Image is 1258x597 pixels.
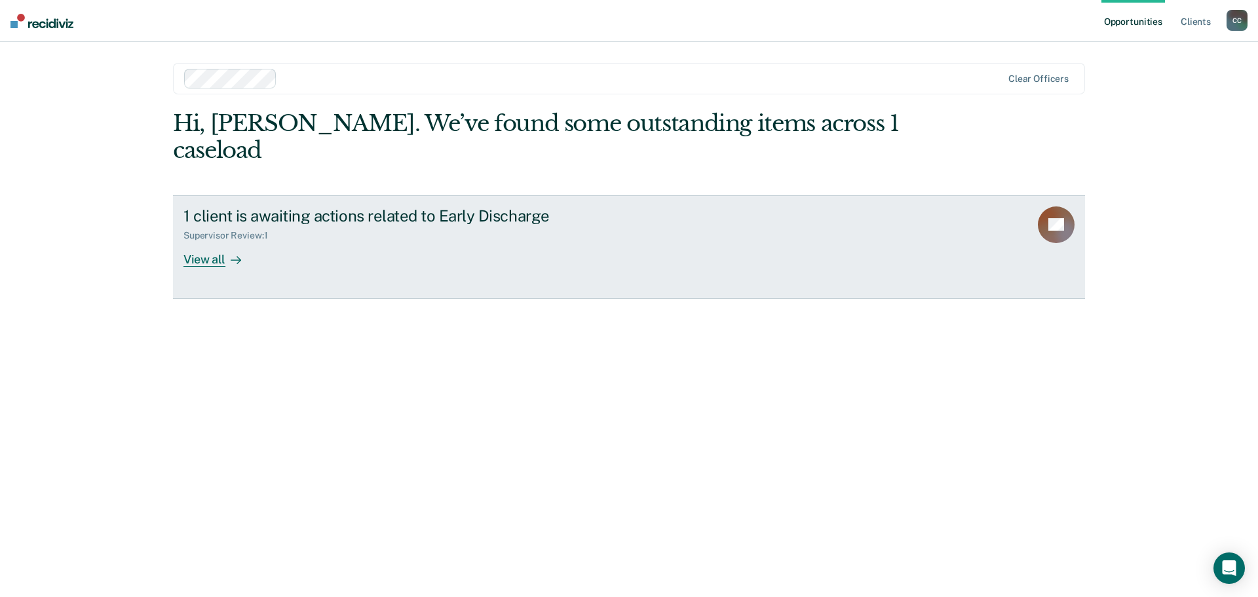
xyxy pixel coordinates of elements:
div: 1 client is awaiting actions related to Early Discharge [183,206,643,225]
div: View all [183,241,257,267]
div: Open Intercom Messenger [1213,552,1245,584]
div: Hi, [PERSON_NAME]. We’ve found some outstanding items across 1 caseload [173,110,903,164]
img: Recidiviz [10,14,73,28]
div: Supervisor Review : 1 [183,230,278,241]
button: CC [1227,10,1248,31]
div: C C [1227,10,1248,31]
div: Clear officers [1008,73,1069,85]
a: 1 client is awaiting actions related to Early DischargeSupervisor Review:1View all [173,195,1085,299]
